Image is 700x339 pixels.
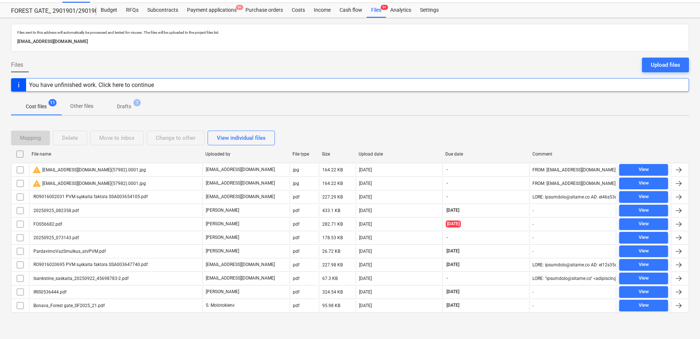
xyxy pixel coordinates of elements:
p: [EMAIL_ADDRESS][DOMAIN_NAME] [206,194,275,200]
a: Files9+ [367,3,386,18]
div: FOREST GATE_ 2901901/2901902/2901903 [11,7,87,15]
div: 433.1 KB [322,208,340,213]
div: IRIS0536444.pdf [32,289,67,295]
p: Cost files [26,103,47,110]
div: Isankstine_saskaita_20250922_45698783-2.pdf [32,276,129,281]
div: 324.54 KB [322,289,343,295]
a: Costs [287,3,309,18]
div: [DATE] [359,262,372,267]
a: Subcontracts [143,3,183,18]
div: View [639,193,649,201]
span: [DATE] [446,289,460,295]
div: View [639,301,649,310]
div: - [532,235,534,240]
div: Due date [445,152,527,157]
p: [EMAIL_ADDRESS][DOMAIN_NAME] [206,167,275,173]
div: - [532,222,534,227]
p: Other files [70,102,93,110]
div: FOS56682.pdf [32,222,62,227]
span: warning [32,179,41,188]
p: [PERSON_NAME] [206,289,239,295]
span: Files [11,61,23,69]
div: 164.22 KB [322,181,343,186]
div: File type [292,152,316,157]
div: [DATE] [359,208,372,213]
div: Bonava_Forest gate_SF2025_21.pdf [32,303,105,308]
p: [PERSON_NAME] [206,248,239,254]
div: 178.53 KB [322,235,343,240]
div: Purchase orders [241,3,287,18]
button: View [619,245,668,257]
a: RFQs [122,3,143,18]
button: Upload files [642,58,689,72]
span: [DATE] [446,220,461,227]
span: - [446,180,449,186]
p: [PERSON_NAME] [206,234,239,241]
div: pdf [293,303,299,308]
button: View [619,286,668,298]
span: - [446,234,449,241]
button: View [619,300,668,311]
div: View [639,165,649,174]
p: [EMAIL_ADDRESS][DOMAIN_NAME] [206,275,275,281]
div: Budget [96,3,122,18]
span: - [446,167,449,173]
p: S. Molotokienė [206,302,234,309]
div: 20250925_082358.pdf [32,208,79,213]
div: 67.3 KB [322,276,338,281]
div: Upload date [359,152,440,157]
p: Files sent to this address will automatically be processed and tested for viruses. The files will... [17,30,683,35]
div: File name [32,152,200,157]
div: 20250925_073143.pdf [32,235,79,240]
iframe: Chat Widget [663,304,700,339]
div: PardavimoVazSmulkus_atvPVM.pdf [32,249,106,254]
div: View [639,179,649,187]
div: [EMAIL_ADDRESS][DOMAIN_NAME](57982).0001.jpg [32,179,146,188]
div: [DATE] [359,222,372,227]
div: - [532,289,534,295]
div: [EMAIL_ADDRESS][DOMAIN_NAME](57982).0001.jpg [32,165,146,174]
div: View [639,206,649,215]
div: [DATE] [359,276,372,281]
div: Payment applications [183,3,241,18]
div: 164.22 KB [322,167,343,172]
a: Payment applications9+ [183,3,241,18]
span: warning [32,165,41,174]
p: Drafts [117,103,131,110]
div: View [639,220,649,228]
div: Cash flow [335,3,367,18]
div: jpg [293,181,299,186]
span: 9+ [236,5,243,10]
button: View individual files [208,131,275,145]
span: - [446,275,449,281]
button: View [619,273,668,284]
a: Settings [416,3,443,18]
div: pdf [293,262,299,267]
div: View [639,260,649,269]
div: Size [322,152,353,157]
div: View [639,233,649,242]
p: [EMAIL_ADDRESS][DOMAIN_NAME] [206,180,275,186]
div: 227.98 KB [322,262,343,267]
button: View [619,218,668,230]
div: pdf [293,289,299,295]
p: [PERSON_NAME] [206,207,239,214]
div: 95.98 KB [322,303,340,308]
div: [DATE] [359,181,372,186]
p: [PERSON_NAME] [206,221,239,227]
div: [DATE] [359,235,372,240]
div: - [532,249,534,254]
a: Analytics [386,3,416,18]
div: [DATE] [359,289,372,295]
button: View [619,232,668,244]
div: RO9016020695 PVM sąskaita faktūra SSA003647740.pdf [32,262,148,267]
div: View [639,288,649,296]
div: 227.29 KB [322,194,343,200]
div: jpg [293,167,299,172]
button: View [619,178,668,189]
